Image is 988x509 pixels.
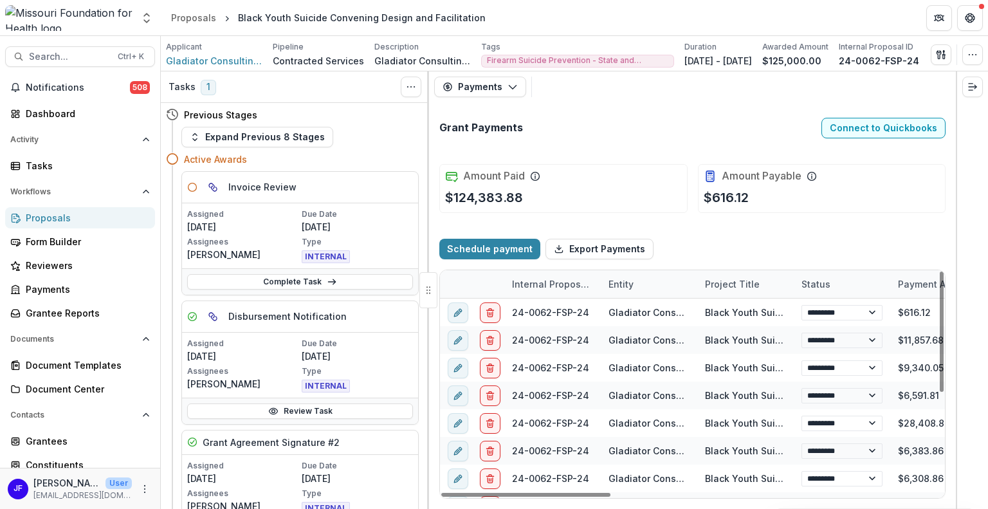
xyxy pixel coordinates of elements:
[512,306,589,319] div: 24-0062-FSP-24
[697,270,794,298] div: Project Title
[705,418,953,429] a: Black Youth Suicide Convening Design and Facilitation
[890,382,987,409] div: $6,591.81
[926,5,952,31] button: Partners
[794,270,890,298] div: Status
[890,270,987,298] div: Payment Amount
[26,235,145,248] div: Form Builder
[302,488,414,499] p: Type
[138,5,156,31] button: Open entity switcher
[512,472,589,485] div: 24-0062-FSP-24
[439,122,523,134] h2: Grant Payments
[26,211,145,225] div: Proposals
[448,468,468,488] button: edit
[187,236,299,248] p: Assignees
[302,208,414,220] p: Due Date
[201,80,216,95] span: 1
[448,412,468,433] button: edit
[608,445,721,456] a: Gladiator Consulting LLC
[445,188,523,207] p: $124,383.88
[203,436,340,449] h5: Grant Agreement Signature #2
[5,430,155,452] a: Grantees
[187,488,299,499] p: Assignees
[10,187,137,196] span: Workflows
[26,282,145,296] div: Payments
[181,127,333,147] button: Expand Previous 8 Stages
[608,418,721,429] a: Gladiator Consulting LLC
[448,302,468,322] button: edit
[5,46,155,67] button: Search...
[33,476,100,490] p: [PERSON_NAME]
[26,159,145,172] div: Tasks
[5,231,155,252] a: Form Builder
[166,8,221,27] a: Proposals
[890,326,987,354] div: $11,857.68
[26,458,145,472] div: Constituents
[187,472,299,485] p: [DATE]
[33,490,132,501] p: [EMAIL_ADDRESS][DOMAIN_NAME]
[166,54,262,68] a: Gladiator Consulting LLC
[512,361,589,375] div: 24-0062-FSP-24
[794,277,838,291] div: Status
[705,445,953,456] a: Black Youth Suicide Convening Design and Facilitation
[130,81,150,94] span: 508
[171,11,216,24] div: Proposals
[601,277,641,291] div: Entity
[302,349,414,363] p: [DATE]
[463,170,525,182] h2: Amount Paid
[169,82,196,93] h3: Tasks
[448,357,468,378] button: edit
[302,472,414,485] p: [DATE]
[512,333,589,347] div: 24-0062-FSP-24
[10,135,137,144] span: Activity
[5,103,155,124] a: Dashboard
[684,41,717,53] p: Duration
[105,477,132,489] p: User
[26,82,130,93] span: Notifications
[203,306,223,327] button: Parent task
[448,385,468,405] button: edit
[890,299,987,326] div: $616.12
[5,155,155,176] a: Tasks
[26,107,145,120] div: Dashboard
[890,354,987,382] div: $9,340.05
[187,377,299,391] p: [PERSON_NAME]
[608,307,721,318] a: Gladiator Consulting LLC
[890,437,987,465] div: $6,383.86
[890,277,982,291] div: Payment Amount
[5,405,155,425] button: Open Contacts
[14,485,23,493] div: Jean Freeman-Crawford
[5,181,155,202] button: Open Workflows
[962,77,983,97] button: Expand right
[608,473,721,484] a: Gladiator Consulting LLC
[704,188,749,207] p: $616.12
[839,41,913,53] p: Internal Proposal ID
[5,454,155,476] a: Constituents
[697,277,767,291] div: Project Title
[302,460,414,472] p: Due Date
[480,329,500,350] button: delete
[5,378,155,400] a: Document Center
[187,338,299,349] p: Assigned
[302,380,350,393] span: INTERNAL
[608,362,721,373] a: Gladiator Consulting LLC
[480,468,500,488] button: delete
[5,329,155,349] button: Open Documents
[166,41,202,53] p: Applicant
[821,118,946,138] button: Connect to Quickbooks
[26,434,145,448] div: Grantees
[504,270,601,298] div: Internal Proposal ID
[480,412,500,433] button: delete
[512,416,589,430] div: 24-0062-FSP-24
[5,207,155,228] a: Proposals
[439,239,540,259] button: Schedule payment
[228,310,347,323] h5: Disbursement Notification
[448,329,468,350] button: edit
[187,274,413,290] a: Complete Task
[480,385,500,405] button: delete
[203,177,223,198] button: View dependent tasks
[184,108,257,122] h4: Previous Stages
